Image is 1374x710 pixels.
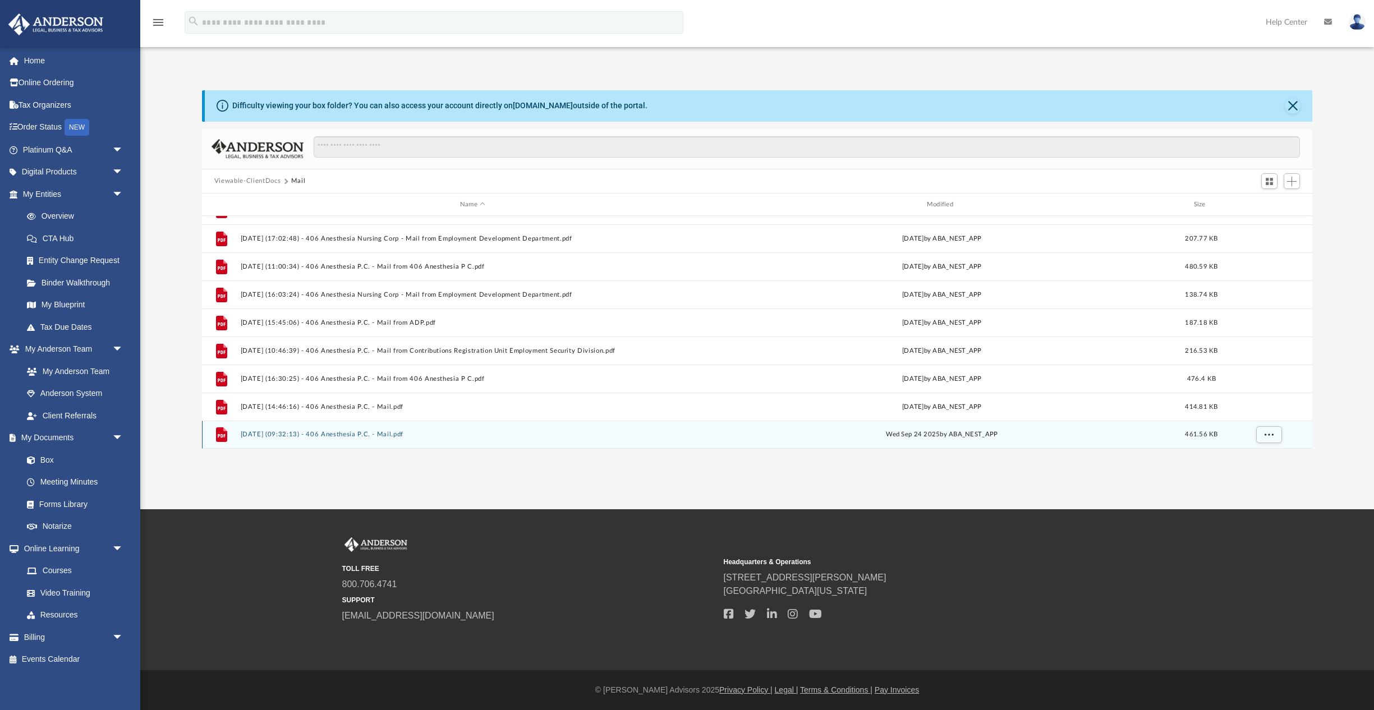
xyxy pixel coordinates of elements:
a: Terms & Conditions | [800,685,872,694]
span: 187.18 KB [1185,320,1217,326]
div: id [1229,200,1307,210]
a: Entity Change Request [16,250,140,272]
span: arrow_drop_down [112,338,135,361]
a: menu [151,21,165,29]
button: [DATE] (16:03:24) - 406 Anesthesia Nursing Corp - Mail from Employment Development Department.pdf [240,291,705,298]
div: NEW [65,119,89,136]
span: arrow_drop_down [112,537,135,560]
a: CTA Hub [16,227,140,250]
img: Anderson Advisors Platinum Portal [5,13,107,35]
a: [DOMAIN_NAME] [513,101,573,110]
div: Wed Sep 24 2025 by ABA_NEST_APP [710,430,1174,440]
a: [EMAIL_ADDRESS][DOMAIN_NAME] [342,611,494,620]
button: Close [1285,98,1301,114]
span: arrow_drop_down [112,161,135,184]
a: Legal | [775,685,798,694]
small: SUPPORT [342,595,716,605]
a: My Documentsarrow_drop_down [8,427,135,449]
a: My Entitiesarrow_drop_down [8,183,140,205]
div: Modified [709,200,1174,210]
button: More options [1256,427,1282,444]
a: Online Ordering [8,72,140,94]
button: Mail [291,176,306,186]
span: arrow_drop_down [112,183,135,206]
a: Tax Due Dates [16,316,140,338]
div: grid [202,216,1312,449]
a: Binder Walkthrough [16,271,140,294]
div: Name [240,200,704,210]
i: search [187,15,200,27]
span: arrow_drop_down [112,427,135,450]
a: Forms Library [16,493,129,515]
span: 461.56 KB [1185,432,1217,438]
span: arrow_drop_down [112,626,135,649]
div: Difficulty viewing your box folder? You can also access your account directly on outside of the p... [232,100,647,112]
div: Size [1179,200,1224,210]
a: Courses [16,560,135,582]
a: My Anderson Team [16,360,129,382]
div: [DATE] by ABA_NEST_APP [710,234,1174,244]
a: [GEOGRAPHIC_DATA][US_STATE] [724,586,867,596]
span: arrow_drop_down [112,139,135,162]
a: Pay Invoices [875,685,919,694]
button: [DATE] (10:46:39) - 406 Anesthesia P.C. - Mail from Contributions Registration Unit Employment Se... [240,347,705,354]
div: id [207,200,235,210]
button: Switch to Grid View [1261,173,1278,189]
a: Overview [16,205,140,228]
a: Meeting Minutes [16,471,135,494]
button: [DATE] (16:30:25) - 406 Anesthesia P.C. - Mail from 406 Anesthesia P C.pdf [240,375,705,382]
span: 216.53 KB [1185,348,1217,354]
button: Viewable-ClientDocs [214,176,281,186]
a: Anderson System [16,382,135,405]
a: Client Referrals [16,404,135,427]
div: [DATE] by ABA_NEST_APP [710,290,1174,300]
a: Home [8,49,140,72]
small: Headquarters & Operations [724,557,1097,567]
button: [DATE] (17:02:48) - 406 Anesthesia Nursing Corp - Mail from Employment Development Department.pdf [240,235,705,242]
img: Anderson Advisors Platinum Portal [342,537,410,552]
div: [DATE] by ABA_NEST_APP [710,318,1174,328]
span: 414.81 KB [1185,404,1217,410]
a: Online Learningarrow_drop_down [8,537,135,560]
span: 476.4 KB [1187,376,1216,382]
button: [DATE] (14:46:16) - 406 Anesthesia P.C. - Mail.pdf [240,403,705,411]
div: [DATE] by ABA_NEST_APP [710,374,1174,384]
a: Billingarrow_drop_down [8,626,140,648]
div: [DATE] by ABA_NEST_APP [710,346,1174,356]
div: © [PERSON_NAME] Advisors 2025 [140,684,1374,696]
a: Tax Organizers [8,94,140,116]
span: 480.59 KB [1185,264,1217,270]
button: [DATE] (09:32:13) - 406 Anesthesia P.C. - Mail.pdf [240,431,705,439]
button: Add [1284,173,1301,189]
i: menu [151,16,165,29]
a: My Anderson Teamarrow_drop_down [8,338,135,361]
div: [DATE] by ABA_NEST_APP [710,402,1174,412]
a: My Blueprint [16,294,135,316]
a: Platinum Q&Aarrow_drop_down [8,139,140,161]
a: Order StatusNEW [8,116,140,139]
img: User Pic [1349,14,1366,30]
span: 138.74 KB [1185,292,1217,298]
a: Events Calendar [8,648,140,671]
a: 800.706.4741 [342,579,397,589]
input: Search files and folders [314,136,1300,158]
a: Privacy Policy | [719,685,773,694]
div: [DATE] by ABA_NEST_APP [710,262,1174,272]
small: TOLL FREE [342,564,716,574]
a: Notarize [16,515,135,538]
a: Digital Productsarrow_drop_down [8,161,140,183]
a: Video Training [16,582,129,604]
button: [DATE] (15:45:06) - 406 Anesthesia P.C. - Mail from ADP.pdf [240,319,705,326]
a: Resources [16,604,135,626]
button: [DATE] (11:00:34) - 406 Anesthesia P.C. - Mail from 406 Anesthesia P C.pdf [240,263,705,270]
a: Box [16,449,129,471]
a: [STREET_ADDRESS][PERSON_NAME] [724,573,886,582]
span: 207.77 KB [1185,236,1217,242]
